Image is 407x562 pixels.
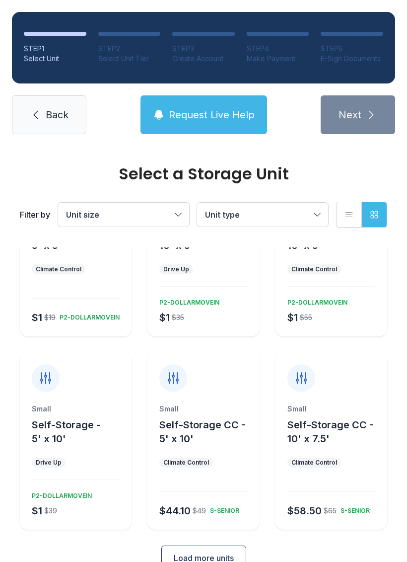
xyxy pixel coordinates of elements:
[205,210,240,220] span: Unit type
[324,506,337,516] div: $65
[169,108,255,122] span: Request Live Help
[321,54,383,64] div: E-Sign Documents
[197,203,328,227] button: Unit type
[163,459,209,467] div: Climate Control
[321,44,383,54] div: STEP 5
[193,506,206,516] div: $49
[56,310,120,321] div: P2-DOLLARMOVEIN
[337,503,370,515] div: S-SENIOR
[287,419,374,445] span: Self-Storage CC - 10' x 7.5'
[287,404,375,414] div: Small
[155,295,219,307] div: P2-DOLLARMOVEIN
[300,313,312,322] div: $55
[291,459,337,467] div: Climate Control
[163,265,189,273] div: Drive Up
[44,506,57,516] div: $39
[32,504,42,518] div: $1
[172,44,235,54] div: STEP 3
[58,203,189,227] button: Unit size
[172,54,235,64] div: Create Account
[20,166,387,182] div: Select a Storage Unit
[283,295,347,307] div: P2-DOLLARMOVEIN
[287,311,298,324] div: $1
[247,54,309,64] div: Make Payment
[46,108,68,122] span: Back
[172,313,184,322] div: $35
[206,503,239,515] div: S-SENIOR
[32,419,101,445] span: Self-Storage - 5' x 10'
[32,404,120,414] div: Small
[159,504,191,518] div: $44.10
[66,210,99,220] span: Unit size
[36,265,81,273] div: Climate Control
[98,54,161,64] div: Select Unit Tier
[159,311,170,324] div: $1
[159,418,255,446] button: Self-Storage CC - 5' x 10'
[98,44,161,54] div: STEP 2
[44,313,56,322] div: $19
[291,265,337,273] div: Climate Control
[32,418,128,446] button: Self-Storage - 5' x 10'
[28,488,92,500] div: P2-DOLLARMOVEIN
[287,504,322,518] div: $58.50
[247,44,309,54] div: STEP 4
[36,459,62,467] div: Drive Up
[159,419,246,445] span: Self-Storage CC - 5' x 10'
[339,108,361,122] span: Next
[159,404,247,414] div: Small
[24,44,86,54] div: STEP 1
[24,54,86,64] div: Select Unit
[287,418,383,446] button: Self-Storage CC - 10' x 7.5'
[32,311,42,324] div: $1
[20,209,50,221] div: Filter by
